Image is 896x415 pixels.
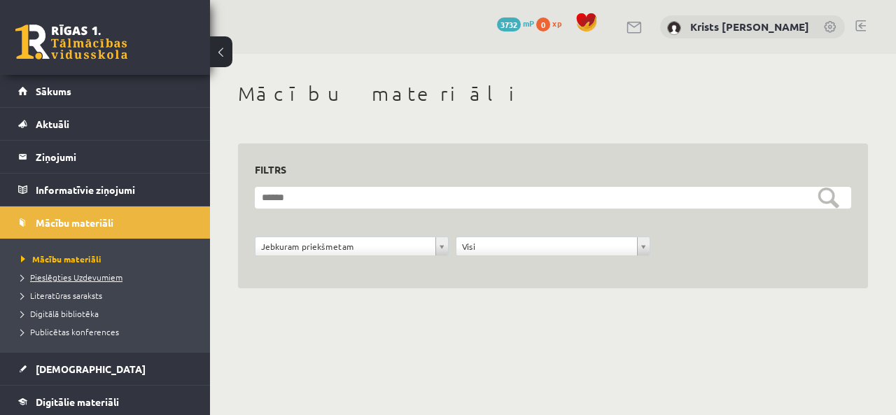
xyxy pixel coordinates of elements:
[21,290,102,301] span: Literatūras saraksts
[36,141,192,173] legend: Ziņojumi
[18,353,192,385] a: [DEMOGRAPHIC_DATA]
[36,174,192,206] legend: Informatīvie ziņojumi
[18,206,192,239] a: Mācību materiāli
[21,253,196,265] a: Mācību materiāli
[21,307,196,320] a: Digitālā bibliotēka
[36,216,113,229] span: Mācību materiāli
[462,237,631,255] span: Visi
[552,17,561,29] span: xp
[36,118,69,130] span: Aktuāli
[18,141,192,173] a: Ziņojumi
[497,17,534,29] a: 3732 mP
[36,363,146,375] span: [DEMOGRAPHIC_DATA]
[36,85,71,97] span: Sākums
[690,20,809,34] a: Krists [PERSON_NAME]
[21,326,119,337] span: Publicētas konferences
[536,17,550,31] span: 0
[536,17,568,29] a: 0 xp
[18,108,192,140] a: Aktuāli
[667,21,681,35] img: Krists Andrejs Zeile
[18,75,192,107] a: Sākums
[255,160,834,179] h3: Filtrs
[456,237,649,255] a: Visi
[21,325,196,338] a: Publicētas konferences
[261,237,430,255] span: Jebkuram priekšmetam
[255,237,448,255] a: Jebkuram priekšmetam
[497,17,521,31] span: 3732
[21,253,101,265] span: Mācību materiāli
[36,395,119,408] span: Digitālie materiāli
[238,82,868,106] h1: Mācību materiāli
[21,289,196,302] a: Literatūras saraksts
[523,17,534,29] span: mP
[15,24,127,59] a: Rīgas 1. Tālmācības vidusskola
[21,271,196,283] a: Pieslēgties Uzdevumiem
[21,308,99,319] span: Digitālā bibliotēka
[18,174,192,206] a: Informatīvie ziņojumi
[21,272,122,283] span: Pieslēgties Uzdevumiem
